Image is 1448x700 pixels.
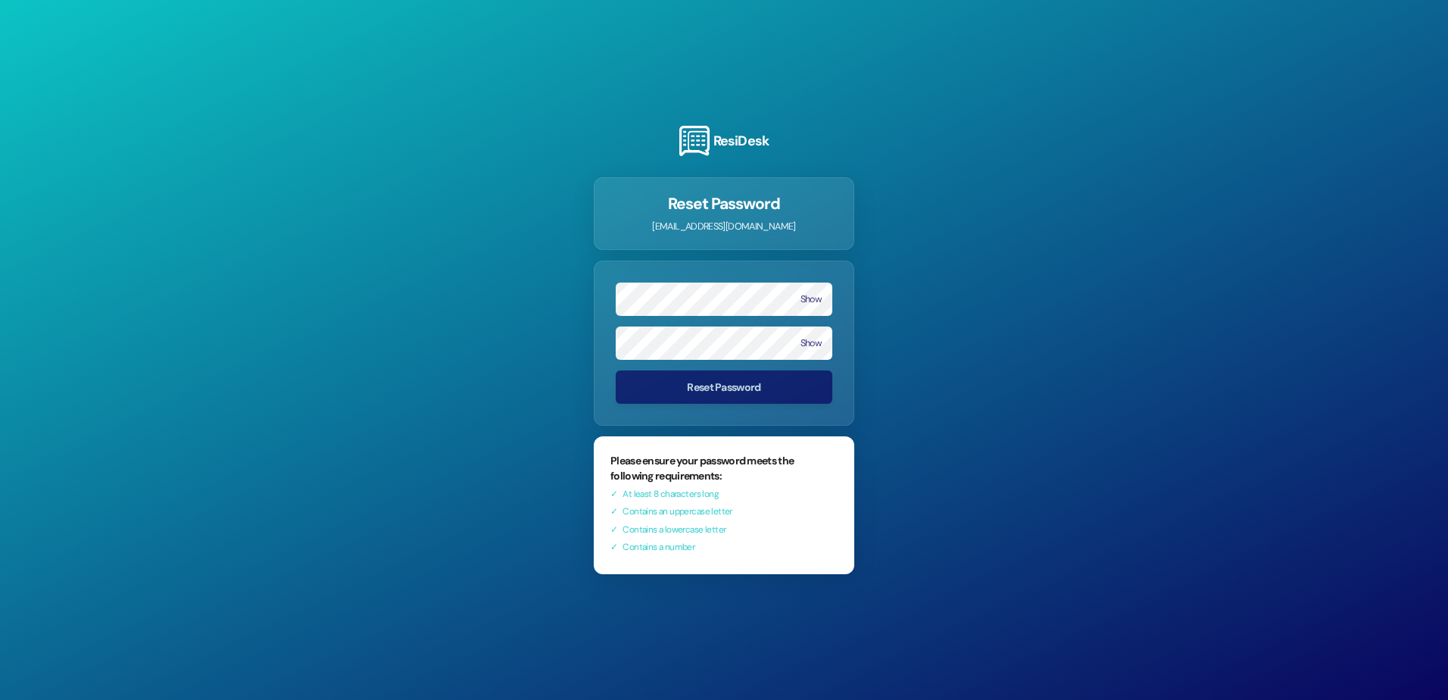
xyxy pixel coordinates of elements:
div: Contains a number [610,539,838,555]
b: Please ensure your password meets the following requirements: [610,454,794,483]
button: Reset Password [616,370,832,404]
h3: ResiDesk [713,133,769,150]
h1: Reset Password [610,194,838,214]
button: Show [800,294,822,305]
div: At least 8 characters long [610,486,838,502]
p: [EMAIL_ADDRESS][DOMAIN_NAME] [610,220,838,233]
button: Show [800,338,822,348]
div: Contains a lowercase letter [610,522,838,537]
img: ResiDesk Logo [679,126,710,156]
div: Contains an uppercase letter [610,504,838,519]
